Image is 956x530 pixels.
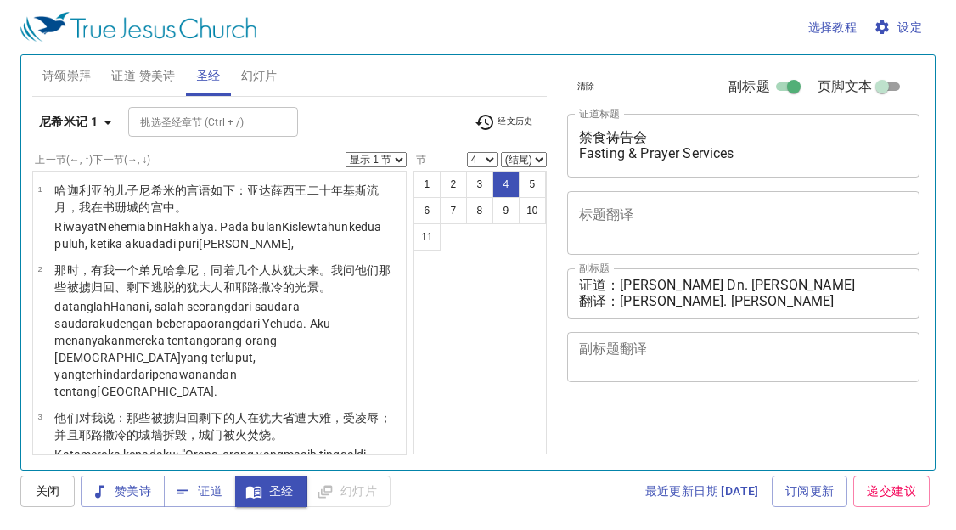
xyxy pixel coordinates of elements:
[249,481,294,502] span: 圣经
[54,409,401,443] p: 他们对我说
[223,280,331,294] wh3064: 和耶路撒冷
[291,237,294,251] wh7800: ,
[67,200,188,214] wh2320: ，我在书珊城
[271,428,283,442] wh3341: 。
[177,481,222,502] span: 证道
[111,65,175,87] span: 证道 赞美诗
[54,262,401,296] p: 那时，有我一个
[785,481,835,502] span: 订阅更新
[81,476,165,507] button: 赞美诗
[54,317,330,398] wh251: dengan beberapa
[54,317,330,398] wh376: dari Yehuda
[492,171,520,198] button: 4
[579,277,908,309] textarea: 证道：[PERSON_NAME] Dn. [PERSON_NAME] 翻译：[PERSON_NAME]. [PERSON_NAME]
[196,65,221,87] span: 圣经
[97,385,217,398] wh5921: [GEOGRAPHIC_DATA]
[567,76,605,97] button: 清除
[166,237,294,251] wh1961: di puri
[54,334,277,398] wh7592: mereka tentang
[54,218,401,252] p: Riwayat
[728,76,769,97] span: 副标题
[34,481,61,502] span: 关闭
[32,106,125,138] button: 尼希米记 1
[54,411,391,442] wh7604: 的人在犹大省
[54,300,330,398] wh2607: , salah seorang
[37,264,42,273] span: 2
[413,223,441,251] button: 11
[870,12,929,43] button: 设定
[223,428,284,442] wh8179: 被火
[164,476,236,507] button: 证道
[115,280,331,294] wh7628: 、剩下
[54,183,379,214] wh5166: 的言语
[54,220,381,251] wh5166: bin
[519,171,546,198] button: 5
[20,476,75,507] button: 关闭
[54,220,381,251] wh2446: . Pada bulan
[39,111,98,132] b: 尼希米记 1
[151,280,331,294] wh7604: 逃脱
[35,155,150,165] label: 上一节 (←, ↑) 下一节 (→, ↓)
[801,12,864,43] button: 选择教程
[214,385,217,398] wh3389: .
[579,129,908,161] textarea: 禁食祷告会 Fasting & Prayer Services
[54,317,330,398] wh3063: . Aku menanyakan
[877,17,922,38] span: 设定
[818,76,873,97] span: 页脚文本
[440,171,467,198] button: 2
[54,220,381,251] wh1121: Hakhalya
[94,481,151,502] span: 赞美诗
[772,476,848,507] a: 订阅更新
[54,351,256,398] wh6413: , yang
[54,183,379,214] wh2446: 的儿子
[145,237,295,251] wh589: ada
[241,65,278,87] span: 幻灯片
[54,263,391,294] wh259: 弟兄
[54,411,391,442] wh7628: 归回
[37,184,42,194] span: 1
[54,448,385,529] wh559: mereka kepadaku: "Orang-orang yang
[54,351,256,398] wh3064: yang terluput
[163,428,284,442] wh2346: 拆毁
[54,298,401,400] p: datanglah
[54,182,401,216] p: 哈迦利亚
[638,476,766,507] a: 最近更新日期 [DATE]
[577,79,595,94] span: 清除
[235,476,307,507] button: 圣经
[175,280,331,294] wh6413: 的犹大人
[20,12,256,42] img: True Jesus Church
[475,112,533,132] span: 经文历史
[464,110,543,135] button: 经文历史
[54,183,379,214] wh1121: 尼希米
[54,183,379,214] wh1697: 如下：亚达薛西王二十
[85,237,294,251] wh6242: , ketika aku
[54,411,391,442] wh559: ：那些被掳
[127,428,283,442] wh3389: 的城墙
[54,263,391,294] wh251: 哈拿尼
[413,197,441,224] button: 6
[413,155,427,165] label: 节
[42,65,92,87] span: 诗颂崇拜
[54,220,381,251] wh1697: Nehemia
[54,317,330,398] wh1931: orang
[133,112,265,132] input: Type Bible Reference
[440,197,467,224] button: 7
[466,197,493,224] button: 8
[54,200,187,214] wh3691: 月
[519,197,546,224] button: 10
[853,476,930,507] a: 递交建议
[187,428,283,442] wh6555: ，城门
[466,171,493,198] button: 3
[867,481,916,502] span: 递交建议
[37,412,42,421] span: 3
[283,280,331,294] wh3389: 的光景。
[54,300,330,398] wh935: Hanani
[492,197,520,224] button: 9
[54,368,236,398] wh834: terhindar
[54,368,236,398] wh7604: dari
[645,481,759,502] span: 最近更新日期 [DATE]
[808,17,858,38] span: 选择教程
[413,171,441,198] button: 1
[247,428,283,442] wh784: 焚烧
[199,237,294,251] wh1002: [PERSON_NAME]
